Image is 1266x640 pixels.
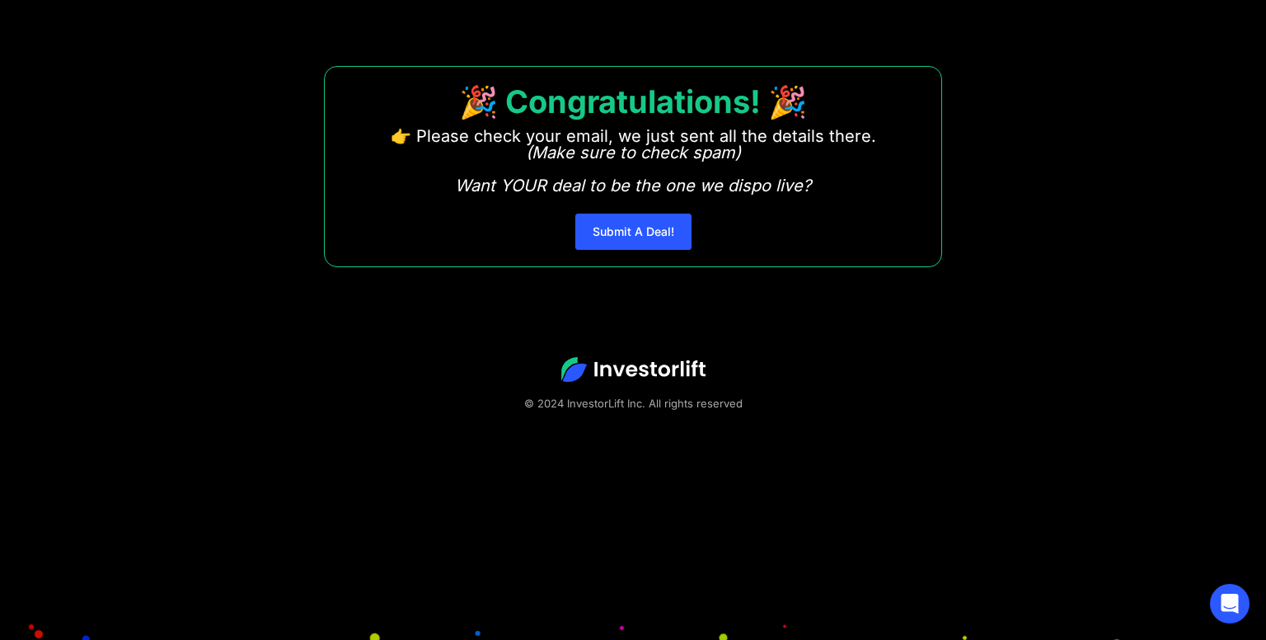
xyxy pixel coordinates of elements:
[391,128,876,194] p: 👉 Please check your email, we just sent all the details there. ‍
[58,395,1208,412] div: © 2024 InvestorLift Inc. All rights reserved
[1210,584,1250,624] div: Open Intercom Messenger
[575,214,692,250] a: Submit A Deal!
[459,82,807,120] strong: 🎉 Congratulations! 🎉
[455,143,811,195] em: (Make sure to check spam) Want YOUR deal to be the one we dispo live?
